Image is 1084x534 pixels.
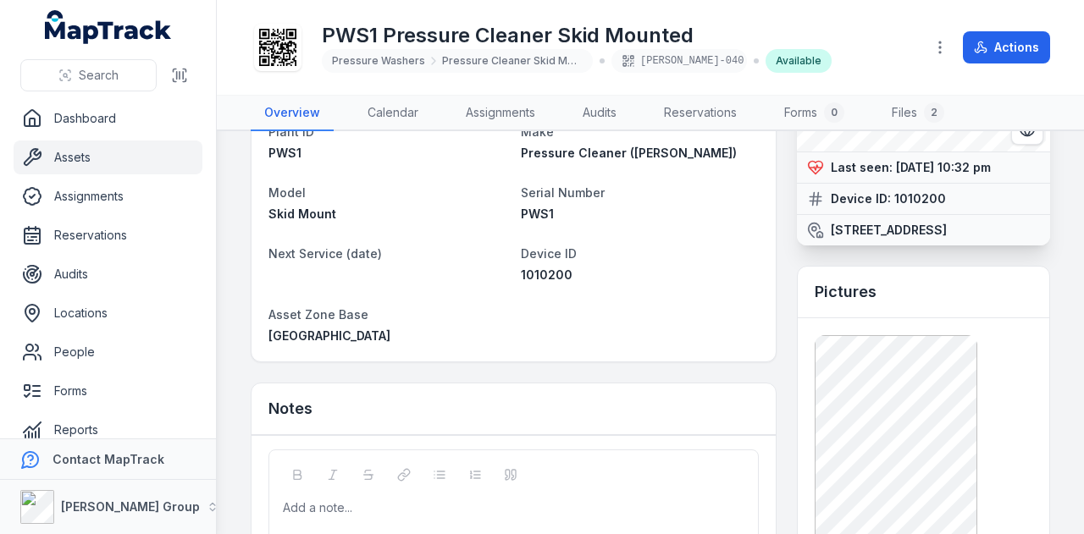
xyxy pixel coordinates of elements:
a: Locations [14,296,202,330]
a: Audits [14,257,202,291]
div: 0 [824,102,844,123]
strong: [PERSON_NAME] Group [61,499,200,514]
strong: Contact MapTrack [53,452,164,466]
span: [GEOGRAPHIC_DATA] [268,328,390,343]
a: Overview [251,96,334,131]
a: Forms0 [771,96,858,131]
button: Search [20,59,157,91]
a: Assignments [452,96,549,131]
h1: PWS1 Pressure Cleaner Skid Mounted [322,22,832,49]
a: Reservations [650,96,750,131]
span: PWS1 [521,206,554,221]
a: Reports [14,413,202,447]
a: People [14,335,202,369]
span: [DATE] 10:32 pm [896,160,991,174]
div: [PERSON_NAME]-040 [611,49,747,73]
span: Asset Zone Base [268,307,368,322]
a: Assets [14,140,202,174]
span: Device ID [521,246,577,261]
div: Available [766,49,832,73]
span: Next Service (date) [268,246,382,261]
time: 20/08/2025, 10:32:46 pm [896,160,991,174]
strong: 1010200 [894,190,946,207]
span: Search [79,67,119,84]
a: Files2 [878,96,958,131]
a: Assignments [14,179,202,213]
strong: Last seen: [831,159,893,176]
a: Dashboard [14,102,202,135]
a: Calendar [354,96,432,131]
span: Pressure Cleaner ([PERSON_NAME]) [521,146,737,160]
span: Model [268,185,306,200]
span: Serial Number [521,185,605,200]
h3: Notes [268,397,312,421]
span: PWS1 [268,146,301,160]
span: Plant ID [268,124,314,139]
strong: [STREET_ADDRESS] [831,222,947,239]
a: Reservations [14,218,202,252]
span: Make [521,124,554,139]
a: Forms [14,374,202,408]
h3: Pictures [815,280,877,304]
button: Actions [963,31,1050,63]
span: Pressure Cleaner Skid Mounted [442,54,583,68]
span: 1010200 [521,267,572,282]
a: MapTrack [45,10,172,44]
span: Skid Mount [268,206,336,221]
strong: Device ID: [831,190,891,207]
a: Audits [569,96,630,131]
span: Pressure Washers [332,54,425,68]
div: 2 [924,102,944,123]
